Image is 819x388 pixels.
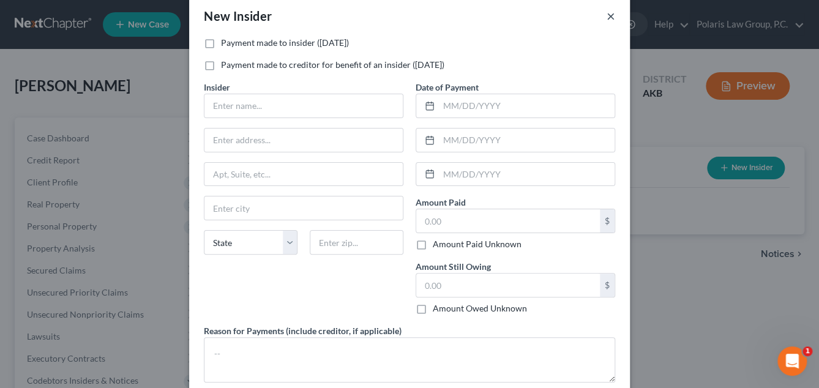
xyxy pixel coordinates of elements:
label: Amount Owed Unknown [433,302,527,315]
div: $ [600,209,615,233]
input: MM/DD/YYYY [439,129,615,152]
label: Amount Paid [416,196,466,209]
label: Date of Payment [416,81,479,94]
button: × [607,9,615,23]
span: Insider [233,9,272,23]
iframe: Intercom live chat [777,346,807,376]
input: MM/DD/YYYY [439,94,615,118]
div: $ [600,274,615,297]
input: 0.00 [416,274,600,297]
input: MM/DD/YYYY [439,163,615,186]
label: Payment made to insider ([DATE]) [221,37,349,49]
span: Insider [204,82,230,92]
input: Enter city [204,196,403,220]
span: 1 [802,346,812,356]
label: Amount Paid Unknown [433,238,522,250]
input: Enter zip... [310,230,403,255]
input: Apt, Suite, etc... [204,163,403,186]
span: New [204,9,230,23]
label: Reason for Payments (include creditor, if applicable) [204,324,402,337]
input: Enter name... [204,94,403,118]
label: Payment made to creditor for benefit of an insider ([DATE]) [221,59,444,71]
input: 0.00 [416,209,600,233]
label: Amount Still Owing [416,260,491,273]
input: Enter address... [204,129,403,152]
